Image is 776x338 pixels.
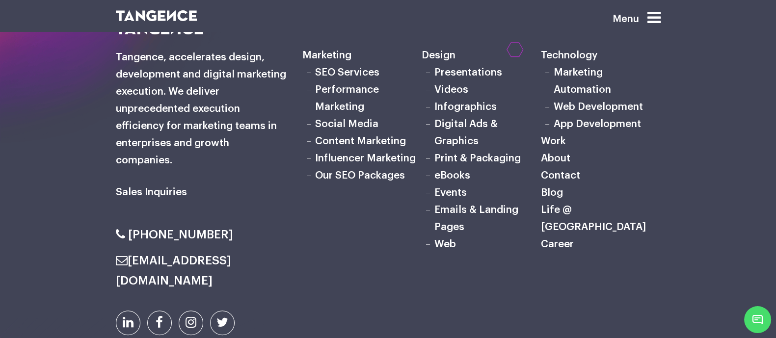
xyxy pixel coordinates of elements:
span: [PHONE_NUMBER] [128,229,233,240]
a: SEO Services [315,67,379,78]
a: Career [541,239,574,249]
a: Influencer Marketing [315,153,416,163]
a: Performance Marketing [315,84,379,112]
a: Life @ [GEOGRAPHIC_DATA] [541,205,646,232]
a: Our SEO Packages [315,170,405,181]
a: Videos [434,84,468,95]
a: Emails & Landing Pages [434,205,518,232]
h6: Tangence, accelerates design, development and digital marketing execution. We deliver unprecedent... [116,49,288,169]
h6: Sales Inquiries [116,184,288,201]
a: Digital Ads & Graphics [434,119,498,146]
h6: Technology [541,47,660,64]
a: Work [541,136,566,146]
h6: Marketing [302,47,422,64]
span: Chat Widget [744,306,771,333]
a: Web Development [554,102,643,112]
a: Marketing Automation [554,67,611,95]
img: logo SVG [116,10,197,21]
a: Events [434,187,467,198]
a: Contact [541,170,580,181]
a: Web [434,239,456,249]
a: [EMAIL_ADDRESS][DOMAIN_NAME] [116,255,231,286]
a: Content Marketing [315,136,406,146]
h6: Design [422,47,541,64]
a: Print & Packaging [434,153,521,163]
a: eBooks [434,170,470,181]
a: [PHONE_NUMBER] [116,229,233,240]
a: App Development [554,119,641,129]
a: Blog [541,187,563,198]
a: About [541,153,570,163]
a: Infographics [434,102,497,112]
a: Presentations [434,67,502,78]
a: Social Media [315,119,378,129]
